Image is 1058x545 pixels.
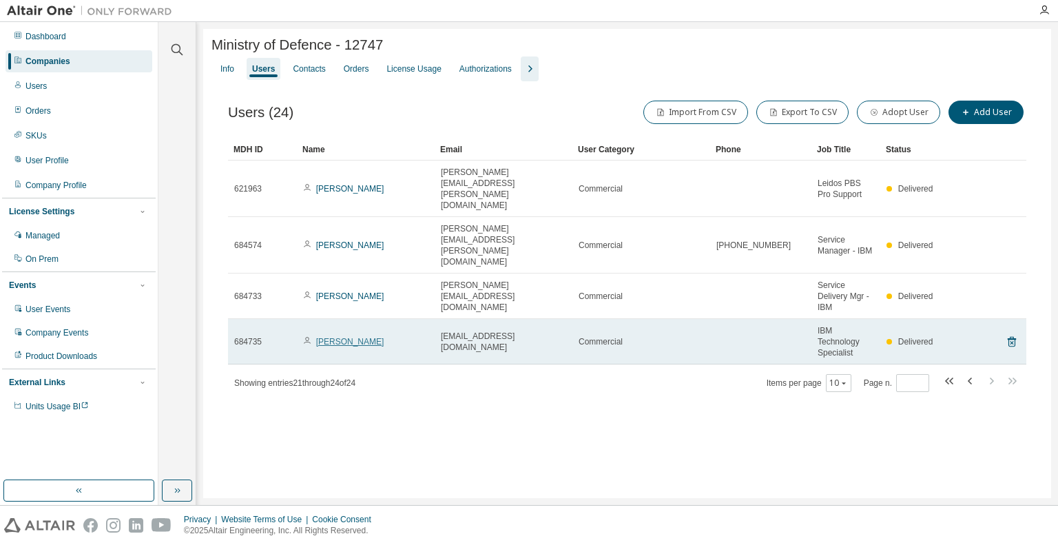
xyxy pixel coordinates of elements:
[25,130,47,141] div: SKUs
[228,105,293,121] span: Users (24)
[234,183,262,194] span: 621963
[234,291,262,302] span: 684733
[579,240,623,251] span: Commercial
[857,101,940,124] button: Adopt User
[252,63,275,74] div: Users
[898,291,933,301] span: Delivered
[25,304,70,315] div: User Events
[234,336,262,347] span: 684735
[579,291,623,302] span: Commercial
[818,178,874,200] span: Leidos PBS Pro Support
[818,280,874,313] span: Service Delivery Mgr - IBM
[7,4,179,18] img: Altair One
[579,183,623,194] span: Commercial
[211,37,383,53] span: Ministry of Defence - 12747
[184,525,380,537] p: © 2025 Altair Engineering, Inc. All Rights Reserved.
[817,138,875,161] div: Job Title
[9,206,74,217] div: License Settings
[818,325,874,358] span: IBM Technology Specialist
[25,402,89,411] span: Units Usage BI
[25,327,88,338] div: Company Events
[441,167,566,211] span: [PERSON_NAME][EMAIL_ADDRESS][PERSON_NAME][DOMAIN_NAME]
[316,240,384,250] a: [PERSON_NAME]
[221,514,312,525] div: Website Terms of Use
[316,337,384,347] a: [PERSON_NAME]
[25,230,60,241] div: Managed
[9,377,65,388] div: External Links
[83,518,98,533] img: facebook.svg
[440,138,567,161] div: Email
[25,31,66,42] div: Dashboard
[9,280,36,291] div: Events
[234,378,355,388] span: Showing entries 21 through 24 of 24
[898,337,933,347] span: Delivered
[25,155,69,166] div: User Profile
[25,254,59,265] div: On Prem
[25,81,47,92] div: Users
[643,101,748,124] button: Import From CSV
[129,518,143,533] img: linkedin.svg
[344,63,369,74] div: Orders
[184,514,221,525] div: Privacy
[864,374,929,392] span: Page n.
[459,63,512,74] div: Authorizations
[106,518,121,533] img: instagram.svg
[234,138,291,161] div: MDH ID
[898,184,933,194] span: Delivered
[25,56,70,67] div: Companies
[898,240,933,250] span: Delivered
[829,378,848,389] button: 10
[756,101,849,124] button: Export To CSV
[302,138,429,161] div: Name
[579,336,623,347] span: Commercial
[441,331,566,353] span: [EMAIL_ADDRESS][DOMAIN_NAME]
[220,63,234,74] div: Info
[316,291,384,301] a: [PERSON_NAME]
[948,101,1024,124] button: Add User
[25,105,51,116] div: Orders
[293,63,325,74] div: Contacts
[316,184,384,194] a: [PERSON_NAME]
[578,138,705,161] div: User Category
[152,518,172,533] img: youtube.svg
[716,138,806,161] div: Phone
[886,138,944,161] div: Status
[386,63,441,74] div: License Usage
[441,223,566,267] span: [PERSON_NAME][EMAIL_ADDRESS][PERSON_NAME][DOMAIN_NAME]
[441,280,566,313] span: [PERSON_NAME][EMAIL_ADDRESS][DOMAIN_NAME]
[312,514,379,525] div: Cookie Consent
[716,240,791,251] span: [PHONE_NUMBER]
[25,351,97,362] div: Product Downloads
[767,374,851,392] span: Items per page
[234,240,262,251] span: 684574
[4,518,75,533] img: altair_logo.svg
[818,234,874,256] span: Service Manager - IBM
[25,180,87,191] div: Company Profile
